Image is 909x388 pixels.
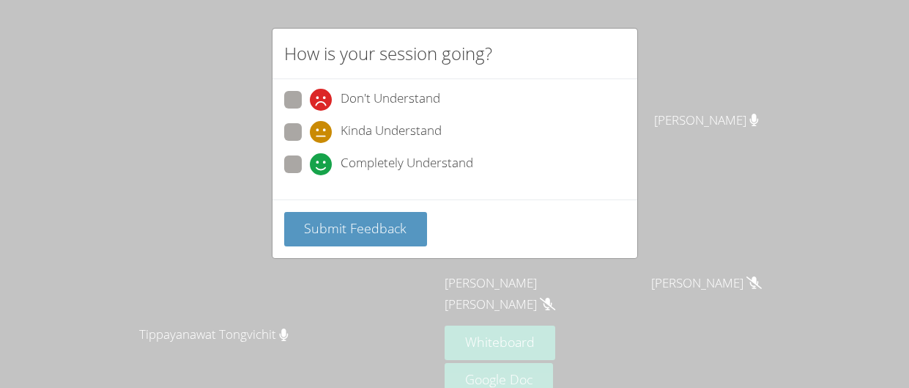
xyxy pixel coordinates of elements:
button: Submit Feedback [284,212,428,246]
h2: How is your session going? [284,40,492,67]
span: Don't Understand [341,89,440,111]
span: Submit Feedback [304,219,407,237]
span: Completely Understand [341,153,473,175]
span: Kinda Understand [341,121,442,143]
